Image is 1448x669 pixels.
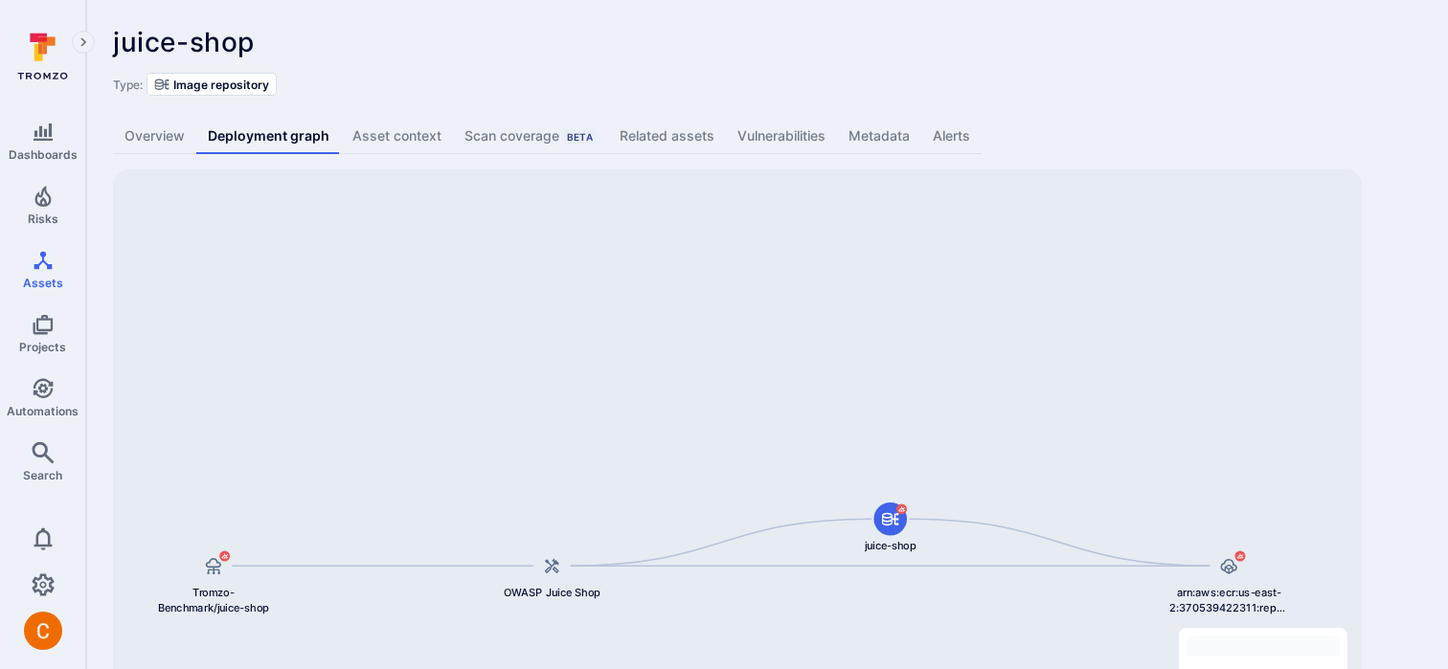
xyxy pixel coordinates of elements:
[7,404,79,418] span: Automations
[72,31,95,54] button: Expand navigation menu
[173,78,269,92] span: Image repository
[28,212,58,226] span: Risks
[77,34,90,51] i: Expand navigation menu
[153,586,274,615] span: Tromzo-Benchmark/juice-shop
[113,26,255,58] span: juice-shop
[865,539,916,554] span: juice-shop
[113,78,143,92] span: Type:
[9,147,78,162] span: Dashboards
[24,612,62,650] img: ACg8ocJuq_DPPTkXyD9OlTnVLvDrpObecjcADscmEHLMiTyEnTELew=s96-c
[196,119,341,154] a: Deployment graph
[23,276,63,290] span: Assets
[113,119,196,154] a: Overview
[921,119,982,154] a: Alerts
[19,340,66,354] span: Projects
[113,119,1421,154] div: Asset tabs
[464,126,597,145] div: Scan coverage
[1168,586,1289,615] span: arn:aws:ecr:us-east-2:370539422311:repository/juice-shop/sha256:802c830cc505147cb7318954b8b172bf8...
[837,119,921,154] a: Metadata
[726,119,837,154] a: Vulnerabilities
[608,119,726,154] a: Related assets
[24,612,62,650] div: Camilo Rivera
[504,586,600,601] span: OWASP Juice Shop
[23,468,62,482] span: Search
[341,119,453,154] a: Asset context
[563,129,597,145] div: Beta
